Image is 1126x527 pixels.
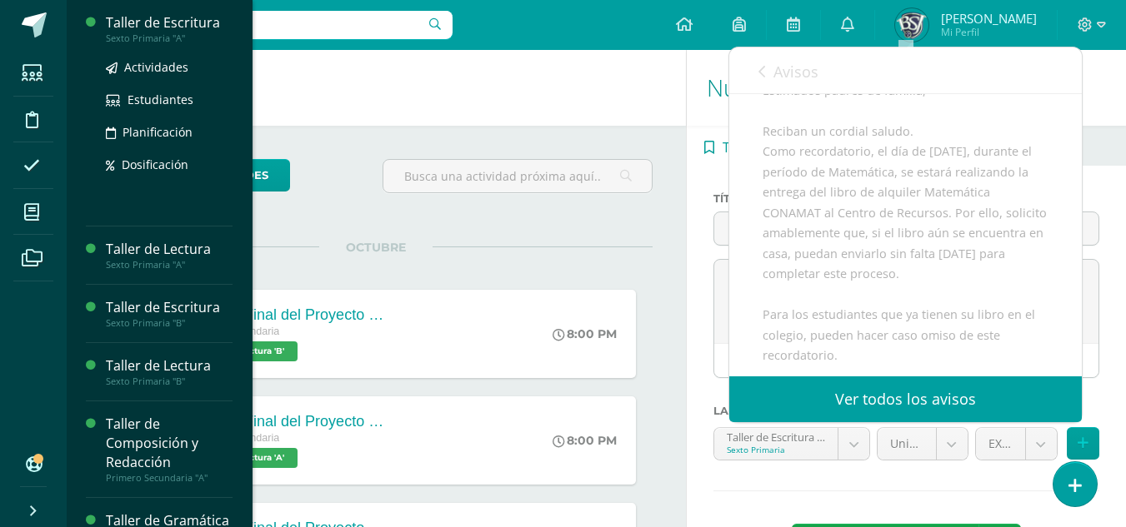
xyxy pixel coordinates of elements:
div: Sexto Primaria "A" [106,259,233,271]
a: Ver todos los avisos [729,376,1082,422]
div: 8:00 PM [553,433,617,448]
a: Taller de LecturaSexto Primaria "A" [106,240,233,271]
h1: Nueva actividad [707,50,1106,126]
input: Título [714,212,866,245]
div: Sexto Primaria "A" [106,32,233,44]
div: Taller de Escritura 'A' [727,428,825,444]
a: Tarea [687,126,777,166]
span: Estudiantes [128,92,193,107]
a: Taller de EscrituraSexto Primaria "A" [106,13,233,44]
span: [PERSON_NAME] [941,10,1037,27]
a: Actividades [106,57,233,77]
div: Taller de Lectura [106,240,233,259]
span: Planificación [123,124,193,140]
label: Título: [713,192,867,205]
span: Tarea [723,127,758,167]
span: Actividades [124,59,188,75]
span: Dosificación [122,157,188,172]
span: Avisos [773,62,818,82]
a: Estudiantes [106,90,233,109]
span: Mi Perfil [941,25,1037,39]
div: Taller de Escritura [106,298,233,317]
div: Síntesis Final del Proyecto “Fábulas de [DATE] y [DATE]" [187,413,387,430]
div: Taller de Composición y Redacción [106,415,233,472]
span: Unidad 4 [890,428,923,460]
div: Primero Secundaria "A" [106,472,233,484]
label: La tarea se asignará a: [713,405,1099,417]
a: Unidad 4 [878,428,968,460]
div: Sexto Primaria [727,444,825,455]
input: Busca un usuario... [78,11,453,39]
h1: Actividades [87,50,666,126]
span: OCTUBRE [319,240,433,255]
a: Taller de Composición y RedacciónPrimero Secundaria "A" [106,415,233,484]
input: Busca una actividad próxima aquí... [383,160,651,192]
div: 8:00 PM [553,326,617,341]
a: Dosificación [106,155,233,174]
a: Taller de LecturaSexto Primaria "B" [106,356,233,387]
div: Sexto Primaria "B" [106,317,233,329]
a: Taller de Escritura 'A'Sexto Primaria [714,428,869,460]
a: Taller de EscrituraSexto Primaria "B" [106,298,233,329]
span: EXAMEN (30.0pts) [988,428,1013,460]
a: Planificación [106,122,233,142]
div: Sexto Primaria "B" [106,375,233,387]
div: Síntesis Final del Proyecto “Fábulas de [DATE] y [DATE]" [187,306,387,324]
a: EXAMEN (30.0pts) [976,428,1057,460]
img: 065dfccafff6cc22795d8c7af1ef8873.png [895,8,928,42]
div: Taller de Escritura [106,13,233,32]
div: Taller de Lectura [106,356,233,375]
